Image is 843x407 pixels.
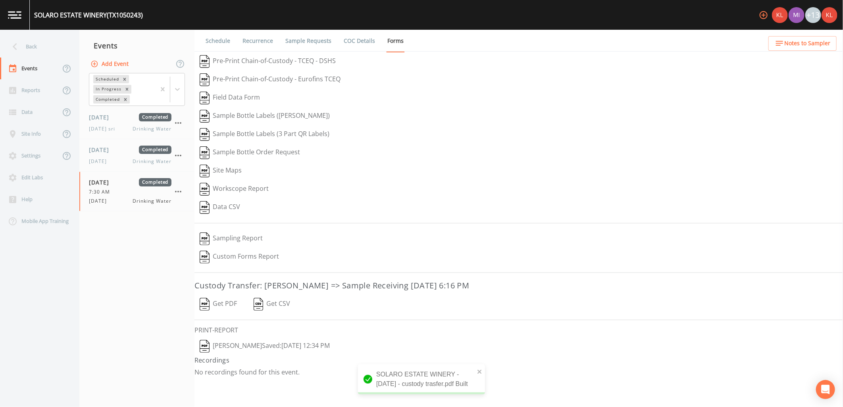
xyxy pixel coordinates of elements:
div: Events [79,36,194,56]
img: svg%3e [200,232,210,245]
div: Remove Completed [121,95,130,104]
div: Miriaha Caddie [788,7,805,23]
button: Get CSV [248,295,296,313]
div: Remove Scheduled [120,75,129,83]
img: svg%3e [200,251,210,263]
img: logo [8,11,21,19]
button: Add Event [89,57,132,71]
button: Pre-Print Chain-of-Custody - TCEQ - DSHS [194,52,341,71]
span: [DATE] [89,158,112,165]
span: Drinking Water [133,198,171,205]
span: 7:30 AM [89,188,115,196]
span: Completed [139,146,171,154]
div: Completed [93,95,121,104]
img: svg%3e [200,183,210,196]
div: SOLARO ESTATE WINERY (TX1050243) [34,10,143,20]
a: Sample Requests [284,30,333,52]
span: [DATE] [89,113,115,121]
button: Sample Bottle Labels (3 Part QR Labels) [194,125,335,144]
div: Remove In Progress [123,85,131,93]
img: svg%3e [200,92,210,104]
button: Pre-Print Chain-of-Custody - Eurofins TCEQ [194,71,346,89]
img: 9c4450d90d3b8045b2e5fa62e4f92659 [772,7,788,23]
img: svg%3e [200,298,210,311]
p: No recordings found for this event. [194,368,843,376]
span: [DATE] [89,178,115,186]
img: a1ea4ff7c53760f38bef77ef7c6649bf [789,7,805,23]
button: Get PDF [194,295,242,313]
span: Completed [139,178,171,186]
img: svg%3e [200,128,210,141]
span: [DATE] [89,146,115,154]
div: +13 [805,7,821,23]
span: Completed [139,113,171,121]
img: svg%3e [200,201,210,214]
img: svg%3e [200,73,210,86]
img: svg%3e [254,298,264,311]
div: In Progress [93,85,123,93]
button: close [477,367,483,376]
button: Custom Forms Report [194,248,284,266]
button: Sample Bottle Order Request [194,144,305,162]
img: 9c4450d90d3b8045b2e5fa62e4f92659 [822,7,837,23]
span: [DATE] [89,198,112,205]
img: svg%3e [200,55,210,68]
img: svg%3e [200,146,210,159]
span: Notes to Sampler [784,38,830,48]
a: [DATE]Completed7:30 AM[DATE]Drinking Water [79,172,194,211]
button: Workscope Report [194,180,274,198]
a: Forms [386,30,405,52]
a: Recurrence [241,30,274,52]
img: svg%3e [200,340,210,353]
img: svg%3e [200,165,210,177]
div: Kler Teran [772,7,788,23]
h3: Custody Transfer: [PERSON_NAME] => Sample Receiving [DATE] 6:16 PM [194,279,843,292]
span: [DATE] sri [89,125,120,132]
button: Data CSV [194,198,245,217]
img: svg%3e [200,110,210,123]
button: Sampling Report [194,230,268,248]
h6: PRINT-REPORT [194,326,843,334]
button: Notes to Sampler [768,36,837,51]
div: Scheduled [93,75,120,83]
button: [PERSON_NAME]Saved:[DATE] 12:34 PM [194,337,335,355]
span: Drinking Water [133,125,171,132]
button: Site Maps [194,162,247,180]
a: COC Details [343,30,376,52]
h4: Recordings [194,355,843,365]
a: [DATE]Completed[DATE]Drinking Water [79,139,194,172]
a: [DATE]Completed[DATE] sriDrinking Water [79,107,194,139]
span: Drinking Water [133,158,171,165]
button: Sample Bottle Labels ([PERSON_NAME]) [194,107,335,125]
button: Field Data Form [194,89,265,107]
a: Schedule [204,30,231,52]
div: Open Intercom Messenger [816,380,835,399]
div: SOLARO ESTATE WINERY - [DATE] - custody trasfer.pdf Built [358,364,485,394]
